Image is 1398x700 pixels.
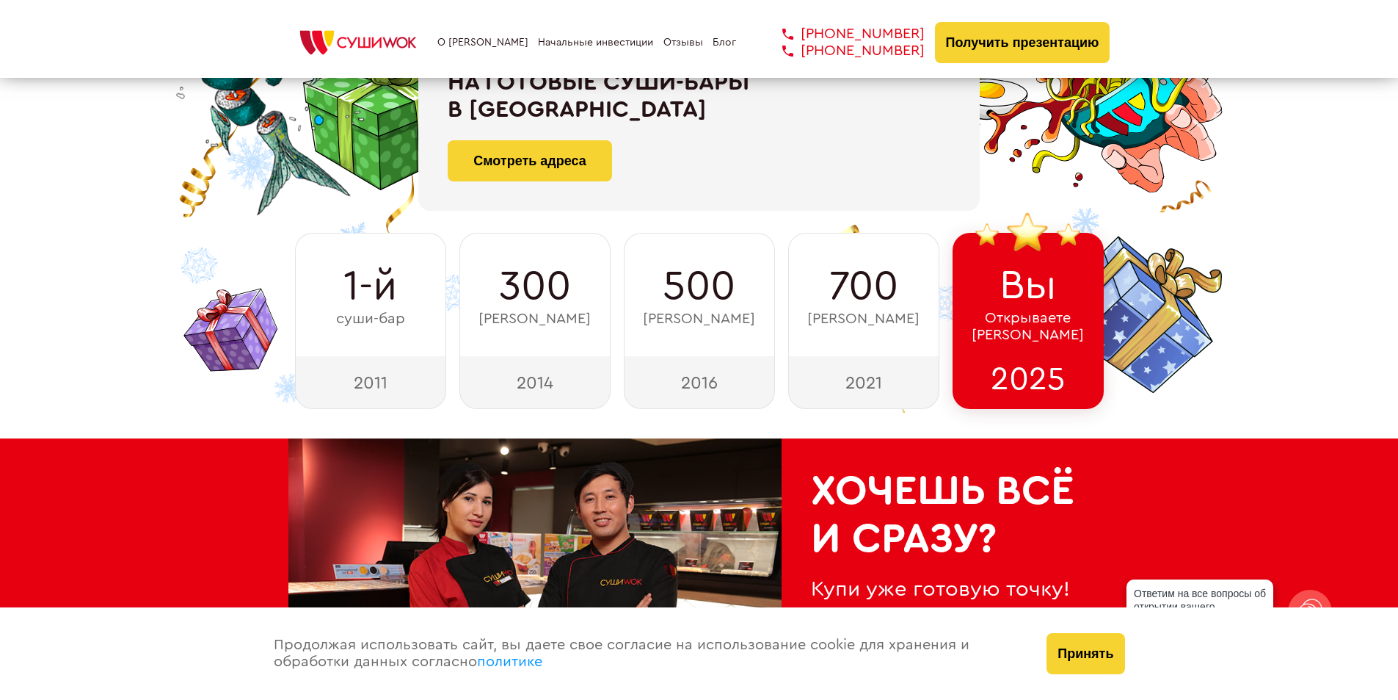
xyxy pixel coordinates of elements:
div: 2021 [788,356,939,409]
div: 2011 [295,356,446,409]
span: 300 [499,263,571,310]
span: 700 [829,263,898,310]
h2: Хочешь всё и сразу? [811,468,1081,563]
a: политике [477,654,542,669]
div: Ответим на все вопросы об открытии вашего [PERSON_NAME]! [1126,580,1273,634]
div: 2014 [459,356,611,409]
img: СУШИWOK [288,26,428,59]
a: Отзывы [663,37,703,48]
span: суши-бар [336,311,405,328]
div: 2025 [953,356,1104,409]
button: Получить презентацию [935,22,1110,63]
div: Купи уже готовую точку! [811,577,1081,602]
div: На готовые суши-бары в [GEOGRAPHIC_DATA] [448,69,950,123]
span: Вы [1000,262,1057,309]
a: О [PERSON_NAME] [437,37,528,48]
button: Принять [1046,633,1124,674]
a: [PHONE_NUMBER] [760,43,925,59]
span: [PERSON_NAME] [807,311,920,328]
a: Блог [713,37,736,48]
div: 2016 [624,356,775,409]
a: Смотреть адреса [448,140,612,181]
span: [PERSON_NAME] [478,311,591,328]
div: Продолжая использовать сайт, вы даете свое согласие на использование cookie для хранения и обрабо... [259,607,1033,700]
a: [PHONE_NUMBER] [760,26,925,43]
span: [PERSON_NAME] [643,311,755,328]
span: 1-й [343,263,397,310]
span: Открываете [PERSON_NAME] [972,310,1084,344]
span: 500 [663,263,735,310]
a: Начальные инвестиции [538,37,653,48]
